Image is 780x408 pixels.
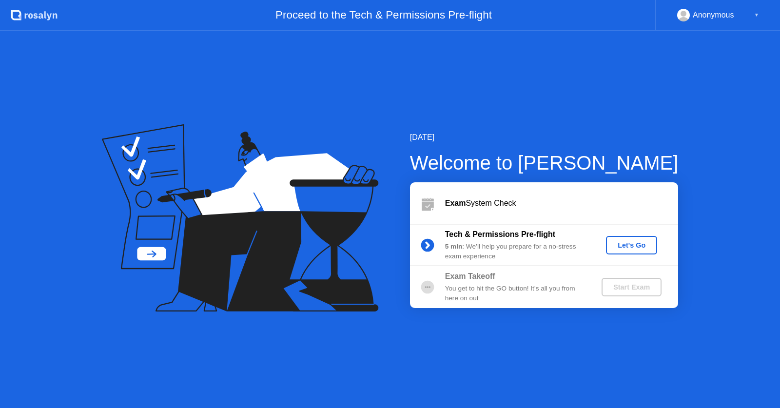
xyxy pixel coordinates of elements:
b: Exam Takeoff [445,272,495,280]
div: Welcome to [PERSON_NAME] [410,148,679,177]
div: [DATE] [410,132,679,143]
b: Tech & Permissions Pre-flight [445,230,555,238]
div: Anonymous [693,9,734,21]
div: Let's Go [610,241,653,249]
div: You get to hit the GO button! It’s all you from here on out [445,284,585,304]
div: Start Exam [605,283,658,291]
b: Exam [445,199,466,207]
button: Start Exam [602,278,662,296]
div: ▼ [754,9,759,21]
button: Let's Go [606,236,657,254]
div: : We’ll help you prepare for a no-stress exam experience [445,242,585,262]
b: 5 min [445,243,463,250]
div: System Check [445,197,678,209]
